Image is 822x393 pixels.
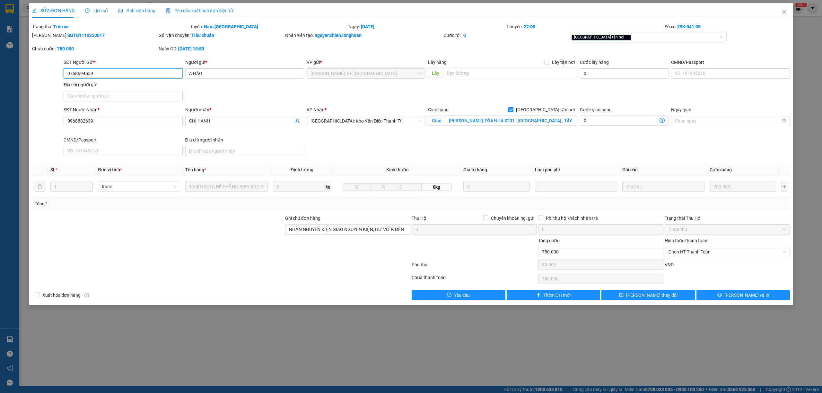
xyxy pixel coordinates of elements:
span: Lấy tận nơi [549,59,577,66]
span: Chưa thu [669,225,786,234]
div: Cước rồi : [443,32,569,39]
b: Tiêu chuẩn [191,33,214,38]
input: 0 [710,182,776,192]
button: delete [35,182,45,192]
label: Ghi chú đơn hàng [285,216,320,221]
span: save [619,293,624,298]
span: picture [118,8,123,13]
span: Lấy [428,68,443,78]
th: Ghi chú [620,164,707,176]
span: plus [536,293,541,298]
input: 0 [463,182,530,192]
input: Địa chỉ của người nhận [185,146,304,156]
div: Ngày GD: [159,45,284,52]
div: Người nhận [185,106,304,113]
span: Yêu cầu xuất hóa đơn điện tử [166,8,233,13]
span: Giá trị hàng [463,167,487,172]
input: Cước lấy hàng [580,68,669,79]
span: Ảnh kiện hàng [118,8,155,13]
span: VP Nhận [307,107,325,112]
span: printer [717,293,722,298]
div: Chưa thanh toán [411,274,538,285]
button: save[PERSON_NAME] thay đổi [601,290,695,300]
span: Tổng cước [538,238,559,243]
input: Cước giao hàng [580,115,656,126]
span: Hồ Chí Minh: VP Quận Tân Bình [310,69,422,78]
span: close [625,36,628,39]
span: Kích thước [386,167,408,172]
div: Ngày: [348,23,506,30]
span: clock-circle [85,8,90,13]
button: plus [781,182,787,192]
div: Địa chỉ người nhận [185,136,304,143]
input: Địa chỉ của người gửi [64,91,182,101]
div: Trạng thái: [31,23,190,30]
input: C [397,183,422,191]
button: exclamation-circleYêu cầu [412,290,505,300]
span: [GEOGRAPHIC_DATA] tận nơi [513,106,577,113]
div: Người gửi [185,59,304,66]
div: SĐT Người Gửi [64,59,182,66]
b: [DATE] 18:53 [178,46,204,51]
span: dollar-circle [660,118,665,123]
b: 29K-041.05 [677,24,701,29]
span: Phí thu hộ khách nhận trả [543,215,600,222]
b: 22:00 [524,24,535,29]
button: Close [775,3,793,21]
span: Chuyển khoản ng. gửi [488,215,537,222]
label: Ngày giao [671,107,691,112]
span: Giao [428,115,445,126]
b: SGTB1110250017 [67,33,105,38]
span: SỬA ĐƠN HÀNG [32,8,75,13]
label: Hình thức thanh toán [665,238,707,243]
span: Thêm ĐH mới [543,292,571,299]
span: Cước hàng [710,167,732,172]
span: Đơn vị tính [98,167,122,172]
input: Giao tận nơi [445,115,577,126]
div: Trạng thái Thu Hộ [665,215,790,222]
input: Ghi chú đơn hàng [285,224,410,235]
span: exclamation-circle [447,293,451,298]
span: SL [50,167,56,172]
b: nguyenchien.longhoan [315,33,362,38]
img: icon [166,8,171,13]
b: [DATE] [361,24,374,29]
div: SĐT Người Nhận [64,106,182,113]
div: VP gửi [307,59,425,66]
div: Địa chỉ người gửi [64,81,182,88]
div: Số xe: [664,23,791,30]
input: Dọc đường [443,68,577,78]
b: Trên xe [53,24,69,29]
button: printer[PERSON_NAME] và In [696,290,790,300]
span: [PERSON_NAME] và In [724,292,769,299]
span: Thu Hộ [412,216,426,221]
div: Phụ thu [411,261,538,272]
span: Lịch sử [85,8,108,13]
span: kg [325,182,331,192]
span: [GEOGRAPHIC_DATA] tận nơi [572,35,631,40]
input: R [370,183,397,191]
span: Khác [102,182,176,192]
span: Lấy hàng [428,60,447,65]
div: CMND/Passport [671,59,790,66]
label: Cước giao hàng [580,107,612,112]
div: Nhân viên tạo: [285,32,442,39]
b: 0 [463,33,466,38]
span: Hà Nội: Kho Văn Điển Thanh Trì [310,116,422,126]
input: VD: Bàn, Ghế [185,182,267,192]
b: Nam [GEOGRAPHIC_DATA] [204,24,258,29]
span: close [782,9,787,14]
input: D [343,183,370,191]
b: 780.000 [57,46,74,51]
div: CMND/Passport [64,136,182,143]
span: Tên hàng [185,167,206,172]
span: 0kg [422,183,452,191]
div: Chưa cước : [32,45,157,52]
input: Ngày giao [675,117,780,124]
span: Định lượng [291,167,313,172]
th: Loại phụ phí [532,164,620,176]
span: user-add [295,118,300,124]
div: [PERSON_NAME]: [32,32,157,39]
div: Tuyến: [189,23,348,30]
div: Chuyến: [506,23,664,30]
